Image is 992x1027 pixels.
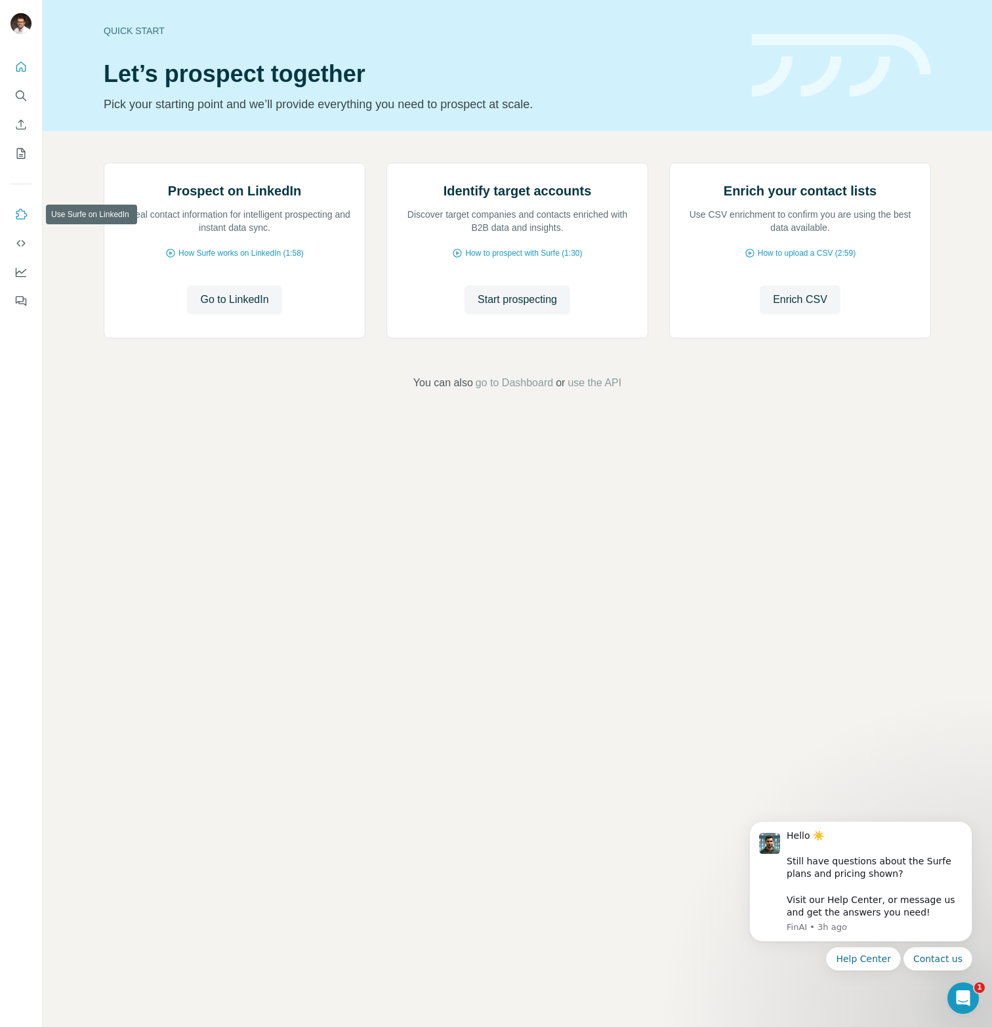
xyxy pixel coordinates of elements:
button: go to Dashboard [476,375,553,391]
button: Search [10,84,31,108]
button: use the API [568,375,621,391]
p: Pick your starting point and we’ll provide everything you need to prospect at scale. [104,95,736,113]
p: Use CSV enrichment to confirm you are using the best data available. [683,208,917,234]
button: My lists [10,142,31,165]
span: You can also [413,375,473,391]
span: Go to LinkedIn [200,292,268,308]
span: How to upload a CSV (2:59) [758,247,856,259]
img: Avatar [10,13,31,34]
button: Start prospecting [465,285,570,314]
span: How Surfe works on LinkedIn (1:58) [178,247,304,259]
button: Enrich CSV [10,113,31,136]
span: 1 [974,982,985,993]
p: Discover target companies and contacts enriched with B2B data and insights. [400,208,634,234]
h2: Prospect on LinkedIn [168,182,301,200]
button: Enrich CSV [760,285,840,314]
div: Quick start [104,24,736,37]
span: Start prospecting [478,292,557,308]
iframe: Intercom live chat [947,982,979,1014]
button: Use Surfe API [10,232,31,255]
button: Use Surfe on LinkedIn [10,203,31,226]
h2: Identify target accounts [444,182,592,200]
span: How to prospect with Surfe (1:30) [465,247,582,259]
button: Go to LinkedIn [187,285,281,314]
img: banner [752,34,931,98]
h1: Let’s prospect together [104,61,736,87]
button: Quick start [10,55,31,79]
button: Dashboard [10,260,31,284]
span: or [556,375,565,391]
span: Enrich CSV [773,292,827,308]
p: Reveal contact information for intelligent prospecting and instant data sync. [117,208,352,234]
h2: Enrich your contact lists [724,182,877,200]
iframe: Intercom notifications message [730,778,992,992]
button: Feedback [10,289,31,313]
